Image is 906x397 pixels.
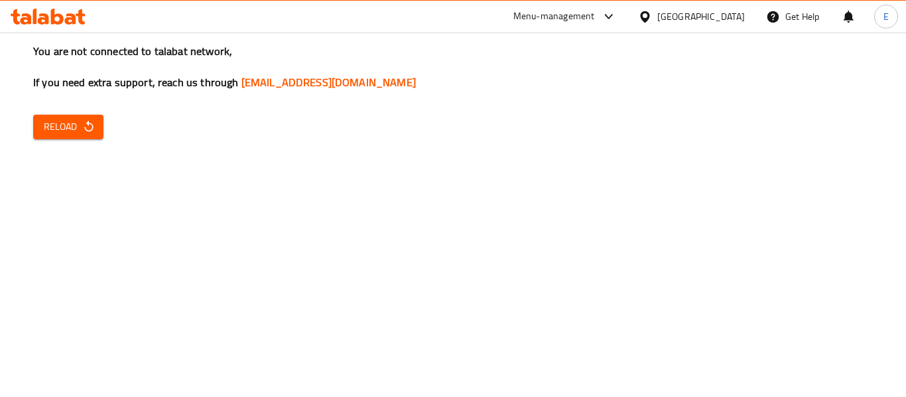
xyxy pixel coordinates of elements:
a: [EMAIL_ADDRESS][DOMAIN_NAME] [241,72,416,92]
h3: You are not connected to talabat network, If you need extra support, reach us through [33,44,873,90]
span: Reload [44,119,93,135]
div: Menu-management [513,9,595,25]
div: [GEOGRAPHIC_DATA] [657,9,745,24]
button: Reload [33,115,103,139]
span: E [883,9,889,24]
